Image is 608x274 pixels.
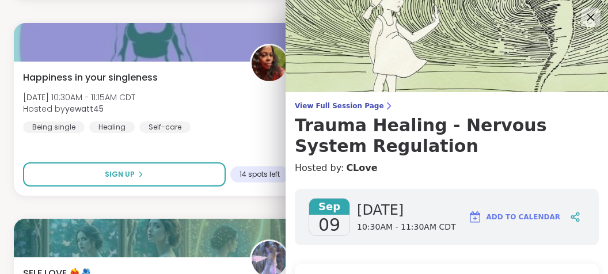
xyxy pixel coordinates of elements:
[357,222,456,233] span: 10:30AM - 11:30AM CDT
[346,161,377,175] a: CLove
[240,170,280,179] span: 14 spots left
[295,101,599,111] span: View Full Session Page
[23,92,135,103] span: [DATE] 10:30AM - 11:15AM CDT
[252,45,287,81] img: yewatt45
[487,212,560,222] span: Add to Calendar
[318,215,340,235] span: 09
[463,203,565,231] button: Add to Calendar
[23,71,158,85] span: Happiness in your singleness
[357,201,456,219] span: [DATE]
[65,103,104,115] b: yewatt45
[23,162,226,187] button: Sign Up
[295,115,599,157] h3: Trauma Healing - Nervous System Regulation
[105,169,135,180] span: Sign Up
[23,103,135,115] span: Hosted by
[23,121,85,133] div: Being single
[295,101,599,157] a: View Full Session PageTrauma Healing - Nervous System Regulation
[309,199,349,215] span: Sep
[89,121,135,133] div: Healing
[468,210,482,224] img: ShareWell Logomark
[295,161,599,175] h4: Hosted by:
[139,121,191,133] div: Self-care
